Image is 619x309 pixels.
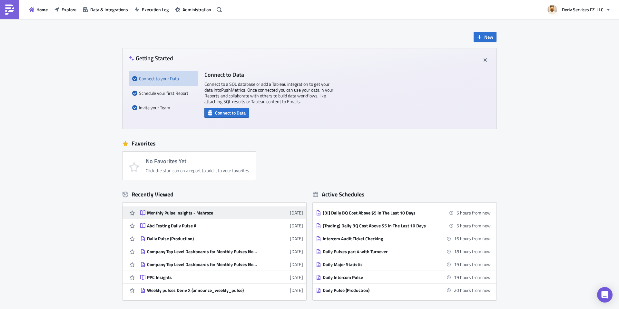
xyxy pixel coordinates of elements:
time: 2025-08-19 07:00 [454,261,491,268]
time: 2025-06-01T04:38:41Z [290,248,303,255]
div: Company Top Level Dashboards for Monthly Pulses New(BI Internal) [147,249,260,254]
a: Abd Testing Daily Pulse AI[DATE] [140,219,303,232]
time: 2025-08-18 17:30 [457,222,491,229]
button: Explore [51,5,80,15]
button: Data & Integrations [80,5,131,15]
a: Daily Pulse (Production)20 hours from now [316,284,491,296]
a: Intercom Audit Ticket Checking16 hours from now [316,232,491,245]
div: Recently Viewed [123,190,306,199]
a: Weekly pulses Deriv X (announce_weekly_pulse)[DATE] [140,284,303,296]
div: Abd Testing Daily Pulse AI [147,223,260,229]
a: Daily Pulses part 4 with Turnover18 hours from now [316,245,491,258]
span: Explore [62,6,76,13]
span: New [484,34,493,40]
a: Company Top Level Dashboards for Monthly Pulses New(BI Internal)[DATE] [140,245,303,258]
div: Daily Intercom Pulse [323,274,436,280]
div: Company Top Level Dashboards for Monthly Pulses New (announce_monthly_pulses) [147,262,260,267]
span: Data & Integrations [90,6,128,13]
span: Home [36,6,48,13]
div: Weekly pulses Deriv X (announce_weekly_pulse) [147,287,260,293]
button: Execution Log [131,5,172,15]
time: 2025-05-24T22:29:08Z [290,274,303,281]
a: Daily Pulse (Production)[DATE] [140,232,303,245]
div: PPC Insights [147,274,260,280]
img: Avatar [547,4,558,15]
p: Connect to a SQL database or add a Tableau integration to get your data into PushMetrics . Once c... [204,81,333,105]
time: 2025-08-12T13:48:17Z [290,222,303,229]
div: Favorites [123,139,496,148]
div: Daily Major Statistic [323,262,436,267]
div: Schedule your first Report [132,86,195,100]
button: Administration [172,5,214,15]
a: [Trading] Daily BQ Cost Above $5 in The Last 10 Days5 hours from now [316,219,491,232]
span: Administration [182,6,211,13]
time: 2025-06-01T04:38:34Z [290,261,303,268]
button: Home [26,5,51,15]
div: Invite your Team [132,100,195,115]
a: Connect to Data [204,109,249,115]
div: Intercom Audit Ticket Checking [323,236,436,242]
time: 2025-08-19 07:00 [454,274,491,281]
a: Daily Major Statistic19 hours from now [316,258,491,271]
div: Daily Pulse (Production) [323,287,436,293]
time: 2025-08-19 04:00 [454,235,491,242]
time: 2025-08-19 06:37 [454,248,491,255]
h4: No Favorites Yet [146,158,249,164]
div: Daily Pulse (Production) [147,236,260,242]
div: Daily Pulses part 4 with Turnover [323,249,436,254]
h4: Connect to Data [204,71,333,78]
div: [BI] Daily BQ Cost Above $5 in The Last 10 Days [323,210,436,216]
a: Company Top Level Dashboards for Monthly Pulses New (announce_monthly_pulses)[DATE] [140,258,303,271]
button: Connect to Data [204,108,249,118]
time: 2025-08-18 17:30 [457,209,491,216]
div: Active Schedules [313,191,365,198]
time: 2025-08-12T13:50:03Z [290,209,303,216]
time: 2025-05-21T13:49:11Z [290,287,303,294]
a: Monthly Pulse Insights - Mahroze[DATE] [140,206,303,219]
span: Deriv Services FZ-LLC [562,6,604,13]
button: Deriv Services FZ-LLC [544,3,614,17]
img: PushMetrics [5,5,15,15]
div: Monthly Pulse Insights - Mahroze [147,210,260,216]
button: New [474,32,496,42]
a: [BI] Daily BQ Cost Above $5 in The Last 10 Days5 hours from now [316,206,491,219]
div: Connect to your Data [132,71,195,86]
span: Connect to Data [215,109,246,116]
div: Click the star icon on a report to add it to your favorites [146,168,249,174]
div: [Trading] Daily BQ Cost Above $5 in The Last 10 Days [323,223,436,229]
a: PPC Insights[DATE] [140,271,303,284]
span: Execution Log [142,6,169,13]
h4: Getting Started [129,55,173,62]
time: 2025-08-19 08:00 [454,287,491,294]
a: Daily Intercom Pulse19 hours from now [316,271,491,284]
time: 2025-06-11T06:51:26Z [290,235,303,242]
div: Open Intercom Messenger [597,287,613,303]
